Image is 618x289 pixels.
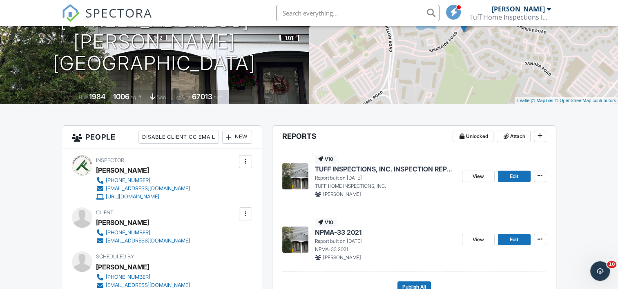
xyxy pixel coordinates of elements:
span: Scheduled By [96,253,134,260]
a: [PHONE_NUMBER] [96,229,190,237]
div: 67013 [192,92,212,101]
div: [PERSON_NAME] [492,5,545,13]
a: [EMAIL_ADDRESS][DOMAIN_NAME] [96,185,190,193]
h1: [STREET_ADDRESS] [PERSON_NAME][GEOGRAPHIC_DATA] [13,9,296,74]
a: SPECTORA [62,11,152,28]
span: sq.ft. [214,94,224,100]
a: © MapTiler [532,98,554,103]
h3: People [62,126,261,149]
div: [EMAIL_ADDRESS][DOMAIN_NAME] [106,185,190,192]
div: 1006 [113,92,129,101]
span: 10 [607,261,616,268]
div: New [222,131,252,144]
span: Inspector [96,157,124,163]
span: slab [157,94,166,100]
div: [URL][DOMAIN_NAME] [106,193,159,200]
span: SPECTORA [85,4,152,21]
div: [PERSON_NAME] [96,164,149,176]
div: [PERSON_NAME] [96,261,149,273]
a: [PHONE_NUMBER] [96,176,190,185]
div: Tuff Home Inspections Inc. [469,13,551,21]
a: [PHONE_NUMBER] [96,273,190,281]
div: | [515,97,618,104]
iframe: Intercom live chat [590,261,610,281]
a: [EMAIL_ADDRESS][DOMAIN_NAME] [96,237,190,245]
span: Built [79,94,88,100]
a: [URL][DOMAIN_NAME] [96,193,190,201]
a: © OpenStreetMap contributors [555,98,616,103]
span: Client [96,209,114,216]
div: [EMAIL_ADDRESS][DOMAIN_NAME] [106,282,190,289]
div: [EMAIL_ADDRESS][DOMAIN_NAME] [106,238,190,244]
div: [PHONE_NUMBER] [106,229,150,236]
span: Lot Size [174,94,191,100]
div: [PHONE_NUMBER] [106,274,150,280]
div: [PERSON_NAME] [96,216,149,229]
div: [PHONE_NUMBER] [106,177,150,184]
div: 1984 [89,92,105,101]
a: Leaflet [517,98,531,103]
div: Disable Client CC Email [138,131,219,144]
input: Search everything... [276,5,440,21]
img: The Best Home Inspection Software - Spectora [62,4,80,22]
span: sq. ft. [131,94,142,100]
